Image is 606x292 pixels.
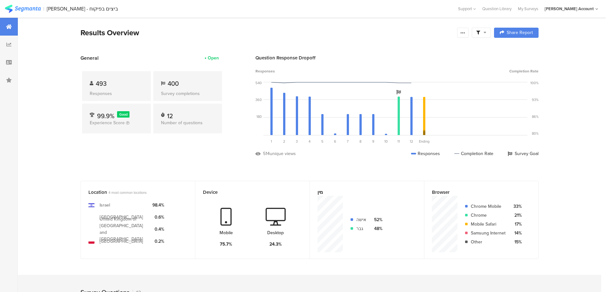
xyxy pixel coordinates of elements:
div: 0.6% [152,214,164,221]
span: Good [119,112,128,117]
span: 3 [296,139,298,144]
span: 493 [96,79,107,88]
div: 80% [532,131,539,136]
div: unique views [270,150,296,157]
div: 0.4% [152,226,164,233]
div: Responses [411,150,440,157]
div: [GEOGRAPHIC_DATA] [100,214,143,221]
div: אישה [356,216,366,223]
div: Survey completions [161,90,214,97]
div: Ending [418,139,430,144]
div: 48% [371,225,382,232]
div: [PERSON_NAME] Account [545,6,594,12]
div: Open [208,55,219,61]
div: 12 [167,111,173,118]
span: 8 [359,139,361,144]
span: 9 [372,139,374,144]
div: Chrome Mobile [471,203,505,210]
div: Responses [90,90,143,97]
span: General [80,54,99,62]
div: Chrome [471,212,505,219]
div: Location [88,189,177,196]
div: Other [471,239,505,245]
div: Completion Rate [454,150,493,157]
div: מין [317,189,406,196]
div: 75.7% [220,241,232,248]
div: 100% [530,80,539,85]
i: Survey Goal [396,90,401,94]
div: 514 [263,150,270,157]
div: 52% [371,216,382,223]
div: [GEOGRAPHIC_DATA] [100,238,143,245]
span: 4 [309,139,310,144]
div: Samsung Internet [471,230,505,236]
div: 33% [511,203,522,210]
div: 14% [511,230,522,236]
div: United Kingdom of [GEOGRAPHIC_DATA] and [GEOGRAPHIC_DATA] [100,216,147,242]
div: Question Response Dropoff [255,54,539,61]
span: 11 [397,139,400,144]
div: 180 [256,114,262,119]
div: Mobile [219,229,233,236]
div: Support [458,4,476,14]
span: 2 [283,139,285,144]
span: Share Report [507,31,533,35]
div: Browser [432,189,520,196]
div: Desktop [267,229,284,236]
div: 360 [255,97,262,102]
span: Experience Score [90,119,125,126]
span: 400 [168,79,179,88]
span: 6 [334,139,336,144]
a: Question Library [479,6,515,12]
span: 4 most common locations [108,190,147,195]
span: Number of questions [161,119,203,126]
div: Israel [100,202,110,208]
div: | [43,5,44,12]
div: 21% [511,212,522,219]
div: 15% [511,239,522,245]
span: 5 [321,139,324,144]
div: 0.2% [152,238,164,245]
div: 24.3% [269,241,282,248]
img: segmanta logo [5,5,41,13]
span: 99.9% [97,111,115,121]
span: 1 [271,139,272,144]
span: 10 [384,139,388,144]
div: Mobile Safari [471,221,505,227]
div: Device [203,189,291,196]
div: 86% [532,114,539,119]
span: Responses [255,68,275,74]
span: 12 [410,139,413,144]
div: 540 [255,80,262,85]
div: 17% [511,221,522,227]
span: Completion Rate [509,68,539,74]
div: Survey Goal [508,150,539,157]
div: גבר [356,225,366,232]
div: Results Overview [80,27,454,38]
a: My Surveys [515,6,541,12]
div: 98.4% [152,202,164,208]
div: [PERSON_NAME] - ביצים בפיקוח [47,6,118,12]
span: 7 [347,139,349,144]
div: 93% [532,97,539,102]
